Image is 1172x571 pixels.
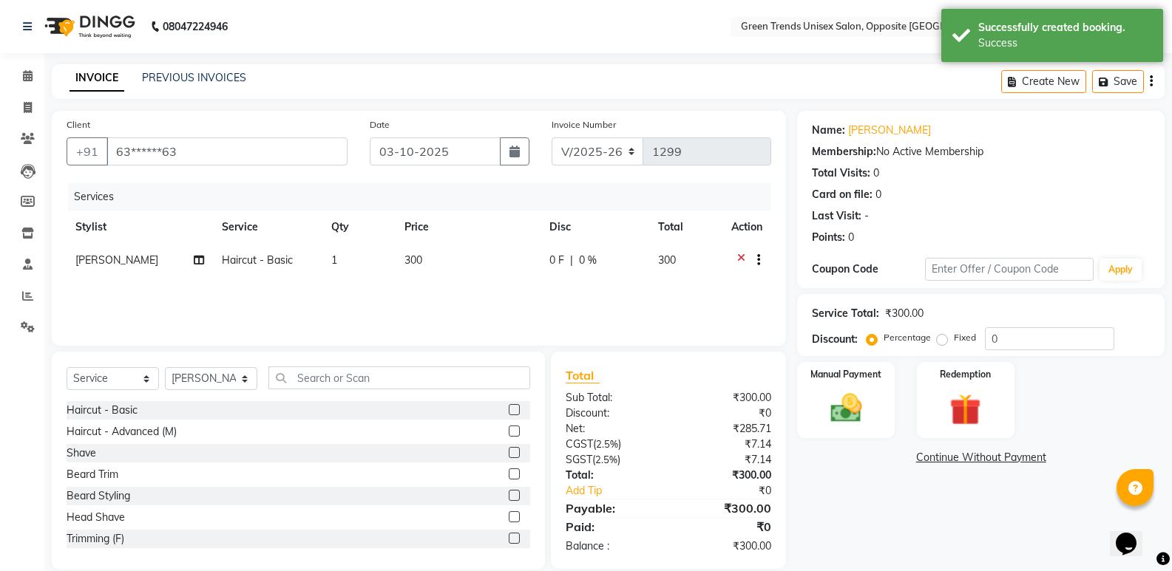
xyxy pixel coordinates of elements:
[873,165,879,181] div: 0
[331,253,337,267] span: 1
[106,137,348,165] input: Search by Name/Mobile/Email/Code
[658,253,676,267] span: 300
[555,437,668,452] div: ( )
[1100,259,1142,281] button: Apply
[668,499,782,517] div: ₹300.00
[566,437,593,451] span: CGST
[555,452,668,468] div: ( )
[875,187,881,202] div: 0
[940,390,991,429] img: _gift.svg
[821,390,872,426] img: _cash.svg
[1092,70,1144,93] button: Save
[67,467,118,482] div: Beard Trim
[800,450,1162,465] a: Continue Without Payment
[213,211,322,244] th: Service
[67,118,90,131] label: Client
[864,208,869,224] div: -
[67,424,177,440] div: Haircut - Advanced (M)
[925,258,1094,281] input: Enter Offer / Coupon Code
[75,253,158,267] span: [PERSON_NAME]
[67,137,108,165] button: +91
[142,71,246,84] a: PREVIOUS INVOICES
[885,306,924,321] div: ₹300.00
[67,211,213,244] th: Stylist
[541,211,650,244] th: Disc
[812,208,861,224] div: Last Visit:
[552,118,616,131] label: Invoice Number
[812,332,858,347] div: Discount:
[566,368,600,383] span: Total
[596,438,618,450] span: 2.5%
[555,538,668,554] div: Balance :
[940,368,991,381] label: Redemption
[68,183,782,211] div: Services
[370,118,390,131] label: Date
[812,187,873,202] div: Card on file:
[67,488,130,504] div: Beard Styling
[70,65,124,92] a: INVOICE
[812,306,879,321] div: Service Total:
[38,6,139,47] img: logo
[67,403,138,418] div: Haircut - Basic
[812,230,845,245] div: Points:
[812,165,870,181] div: Total Visits:
[555,421,668,437] div: Net:
[848,230,854,245] div: 0
[555,406,668,421] div: Discount:
[555,390,668,406] div: Sub Total:
[1001,70,1086,93] button: Create New
[812,144,876,160] div: Membership:
[668,421,782,437] div: ₹285.71
[668,390,782,406] div: ₹300.00
[549,253,564,268] span: 0 F
[668,437,782,452] div: ₹7.14
[163,6,228,47] b: 08047224946
[555,499,668,517] div: Payable:
[812,123,845,138] div: Name:
[668,518,782,536] div: ₹0
[595,454,617,465] span: 2.5%
[570,253,573,268] span: |
[884,331,931,344] label: Percentage
[649,211,722,244] th: Total
[67,510,125,525] div: Head Shave
[1110,512,1157,556] iframe: chat widget
[67,531,124,547] div: Trimming (F)
[404,253,422,267] span: 300
[668,538,782,554] div: ₹300.00
[688,483,782,499] div: ₹0
[978,35,1152,51] div: Success
[668,452,782,468] div: ₹7.14
[812,261,924,277] div: Coupon Code
[396,211,541,244] th: Price
[555,483,688,499] a: Add Tip
[954,331,976,344] label: Fixed
[566,453,592,466] span: SGST
[579,253,597,268] span: 0 %
[268,366,530,389] input: Search or Scan
[555,468,668,483] div: Total:
[222,253,293,267] span: Haircut - Basic
[322,211,396,244] th: Qty
[67,445,96,461] div: Shave
[848,123,931,138] a: [PERSON_NAME]
[668,406,782,421] div: ₹0
[722,211,771,244] th: Action
[810,368,881,381] label: Manual Payment
[555,518,668,536] div: Paid:
[978,20,1152,35] div: Successfully created booking.
[668,468,782,483] div: ₹300.00
[812,144,1150,160] div: No Active Membership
